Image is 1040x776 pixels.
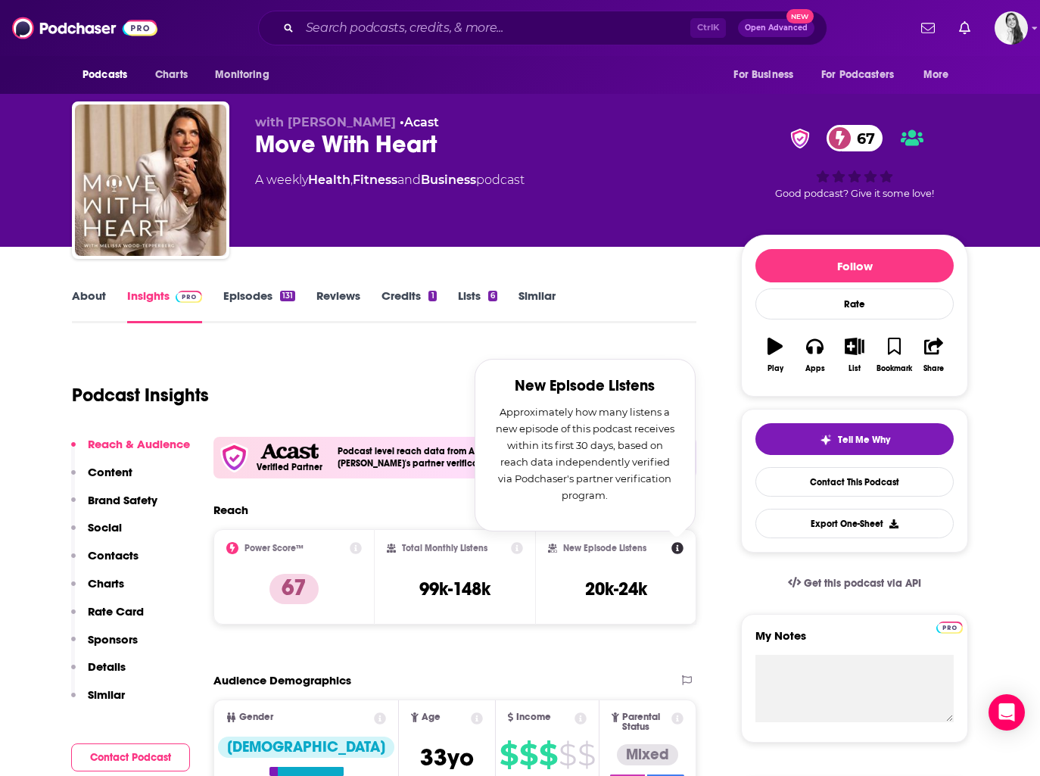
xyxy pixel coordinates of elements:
[915,15,941,41] a: Show notifications dropdown
[257,463,322,472] h5: Verified Partner
[422,712,441,722] span: Age
[786,129,814,148] img: verified Badge
[239,712,273,722] span: Gender
[421,173,476,187] a: Business
[755,467,954,497] a: Contact This Podcast
[755,328,795,382] button: Play
[83,64,127,86] span: Podcasts
[913,61,968,89] button: open menu
[578,743,595,767] span: $
[738,19,814,37] button: Open AdvancedNew
[88,465,132,479] p: Content
[755,423,954,455] button: tell me why sparkleTell Me Why
[821,64,894,86] span: For Podcasters
[811,61,916,89] button: open menu
[838,434,890,446] span: Tell Me Why
[88,576,124,591] p: Charts
[88,632,138,647] p: Sponsors
[308,173,350,187] a: Health
[420,743,474,772] span: 33 yo
[300,16,690,40] input: Search podcasts, credits, & more...
[559,743,576,767] span: $
[71,437,190,465] button: Reach & Audience
[400,115,439,129] span: •
[585,578,647,600] h3: 20k-24k
[795,328,834,382] button: Apps
[804,577,921,590] span: Get this podcast via API
[381,288,436,323] a: Credits1
[338,446,690,469] h4: Podcast level reach data from Acast podcasts has been independently verified via [PERSON_NAME]'s ...
[923,364,944,373] div: Share
[223,288,295,323] a: Episodes131
[255,171,525,189] div: A weekly podcast
[936,619,963,634] a: Pro website
[745,24,808,32] span: Open Advanced
[350,173,353,187] span: ,
[842,125,883,151] span: 67
[127,288,202,323] a: InsightsPodchaser Pro
[204,61,288,89] button: open menu
[494,378,677,394] h2: New Episode Listens
[755,288,954,319] div: Rate
[176,291,202,303] img: Podchaser Pro
[755,249,954,282] button: Follow
[88,520,122,534] p: Social
[402,543,487,553] h2: Total Monthly Listens
[88,604,144,619] p: Rate Card
[72,384,209,407] h1: Podcast Insights
[269,574,319,604] p: 67
[518,288,556,323] a: Similar
[877,364,912,373] div: Bookmark
[71,604,144,632] button: Rate Card
[755,509,954,538] button: Export One-Sheet
[776,565,933,602] a: Get this podcast via API
[71,465,132,493] button: Content
[88,687,125,702] p: Similar
[494,404,677,503] p: Approximately how many listens a new episode of this podcast receives within its first 30 days, b...
[71,632,138,660] button: Sponsors
[755,628,954,655] label: My Notes
[71,659,126,687] button: Details
[516,712,551,722] span: Income
[874,328,914,382] button: Bookmark
[260,444,318,460] img: Acast
[849,364,861,373] div: List
[220,443,249,472] img: verfied icon
[539,743,557,767] span: $
[936,622,963,634] img: Podchaser Pro
[145,61,197,89] a: Charts
[12,14,157,42] img: Podchaser - Follow, Share and Rate Podcasts
[88,493,157,507] p: Brand Safety
[404,115,439,129] a: Acast
[428,291,436,301] div: 1
[72,288,106,323] a: About
[617,744,678,765] div: Mixed
[258,11,827,45] div: Search podcasts, credits, & more...
[519,743,537,767] span: $
[805,364,825,373] div: Apps
[733,64,793,86] span: For Business
[786,9,814,23] span: New
[835,328,874,382] button: List
[953,15,976,41] a: Show notifications dropdown
[71,576,124,604] button: Charts
[71,493,157,521] button: Brand Safety
[244,543,304,553] h2: Power Score™
[213,673,351,687] h2: Audience Demographics
[215,64,269,86] span: Monitoring
[75,104,226,256] img: Move With Heart
[71,687,125,715] button: Similar
[768,364,783,373] div: Play
[914,328,954,382] button: Share
[741,115,968,209] div: verified Badge67Good podcast? Give it some love!
[419,578,490,600] h3: 99k-148k
[213,503,248,517] h2: Reach
[820,434,832,446] img: tell me why sparkle
[397,173,421,187] span: and
[563,543,646,553] h2: New Episode Listens
[775,188,934,199] span: Good podcast? Give it some love!
[500,743,518,767] span: $
[458,288,497,323] a: Lists6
